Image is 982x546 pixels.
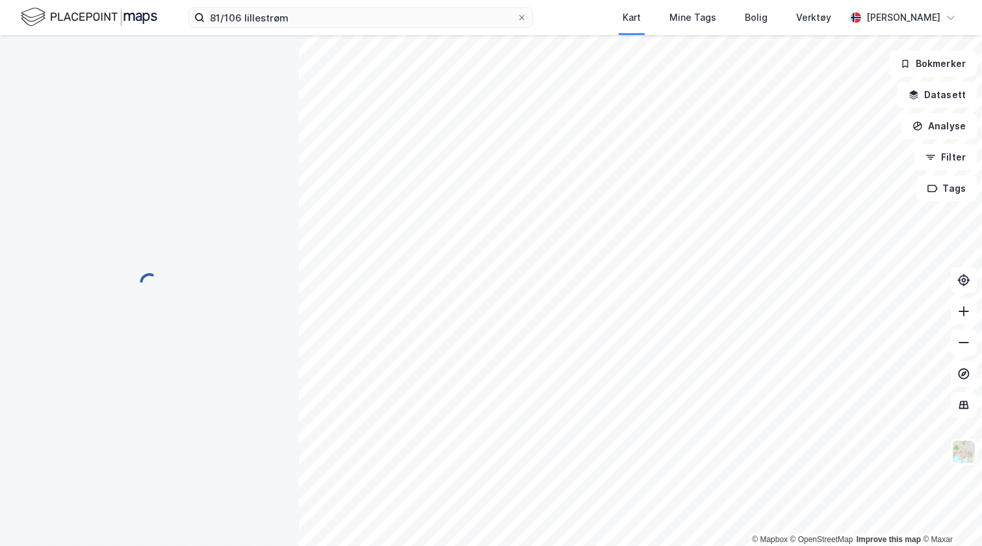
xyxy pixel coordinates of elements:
button: Bokmerker [889,51,977,77]
img: spinner.a6d8c91a73a9ac5275cf975e30b51cfb.svg [139,272,160,293]
img: Z [951,439,976,464]
div: Verktøy [796,10,831,25]
div: Bolig [745,10,768,25]
input: Søk på adresse, matrikkel, gårdeiere, leietakere eller personer [205,8,517,27]
iframe: Chat Widget [917,484,982,546]
button: Tags [916,175,977,201]
div: Kontrollprogram for chat [917,484,982,546]
a: Improve this map [857,535,921,544]
a: OpenStreetMap [790,535,853,544]
a: Mapbox [752,535,788,544]
div: Kart [623,10,641,25]
img: logo.f888ab2527a4732fd821a326f86c7f29.svg [21,6,157,29]
button: Datasett [898,82,977,108]
button: Analyse [901,113,977,139]
div: [PERSON_NAME] [866,10,940,25]
div: Mine Tags [669,10,716,25]
button: Filter [914,144,977,170]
